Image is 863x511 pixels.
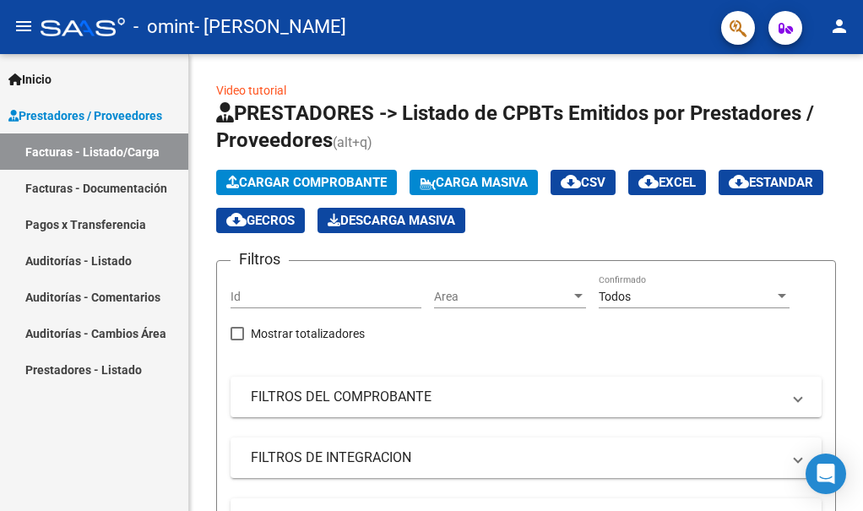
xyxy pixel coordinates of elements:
[333,134,372,150] span: (alt+q)
[628,170,706,195] button: EXCEL
[251,448,781,467] mat-panel-title: FILTROS DE INTEGRACION
[8,106,162,125] span: Prestadores / Proveedores
[551,170,616,195] button: CSV
[410,170,538,195] button: Carga Masiva
[216,170,397,195] button: Cargar Comprobante
[434,290,571,304] span: Area
[420,175,528,190] span: Carga Masiva
[638,175,696,190] span: EXCEL
[231,377,822,417] mat-expansion-panel-header: FILTROS DEL COMPROBANTE
[226,175,387,190] span: Cargar Comprobante
[318,208,465,233] button: Descarga Masiva
[328,213,455,228] span: Descarga Masiva
[226,209,247,230] mat-icon: cloud_download
[231,438,822,478] mat-expansion-panel-header: FILTROS DE INTEGRACION
[216,84,286,97] a: Video tutorial
[561,171,581,192] mat-icon: cloud_download
[226,213,295,228] span: Gecros
[561,175,605,190] span: CSV
[231,247,289,271] h3: Filtros
[829,16,849,36] mat-icon: person
[599,290,631,303] span: Todos
[638,171,659,192] mat-icon: cloud_download
[8,70,52,89] span: Inicio
[194,8,346,46] span: - [PERSON_NAME]
[14,16,34,36] mat-icon: menu
[251,388,781,406] mat-panel-title: FILTROS DEL COMPROBANTE
[216,101,814,152] span: PRESTADORES -> Listado de CPBTs Emitidos por Prestadores / Proveedores
[216,208,305,233] button: Gecros
[318,208,465,233] app-download-masive: Descarga masiva de comprobantes (adjuntos)
[729,175,813,190] span: Estandar
[251,323,365,344] span: Mostrar totalizadores
[729,171,749,192] mat-icon: cloud_download
[719,170,823,195] button: Estandar
[133,8,194,46] span: - omint
[806,454,846,494] div: Open Intercom Messenger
